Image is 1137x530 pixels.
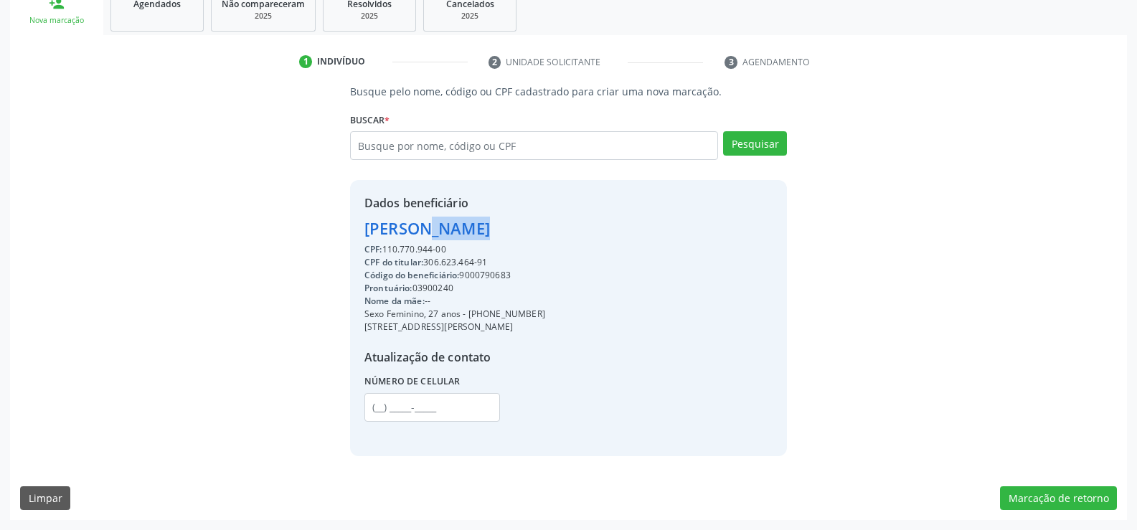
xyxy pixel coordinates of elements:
[364,256,545,269] div: 306.623.464-91
[364,393,500,422] input: (__) _____-_____
[350,131,718,160] input: Busque por nome, código ou CPF
[350,84,787,99] p: Busque pelo nome, código ou CPF cadastrado para criar uma nova marcação.
[350,109,390,131] label: Buscar
[222,11,305,22] div: 2025
[364,217,545,240] div: [PERSON_NAME]
[364,321,545,333] div: [STREET_ADDRESS][PERSON_NAME]
[364,308,545,321] div: Sexo Feminino, 27 anos - [PHONE_NUMBER]
[723,131,787,156] button: Pesquisar
[364,256,423,268] span: CPF do titular:
[334,11,405,22] div: 2025
[1000,486,1117,511] button: Marcação de retorno
[364,295,425,307] span: Nome da mãe:
[434,11,506,22] div: 2025
[364,269,545,282] div: 9000790683
[364,349,545,366] div: Atualização de contato
[364,282,545,295] div: 03900240
[317,55,365,68] div: Indivíduo
[364,243,382,255] span: CPF:
[364,243,545,256] div: 110.770.944-00
[20,486,70,511] button: Limpar
[364,295,545,308] div: --
[364,371,461,393] label: Número de celular
[20,15,93,26] div: Nova marcação
[364,194,545,212] div: Dados beneficiário
[364,269,459,281] span: Código do beneficiário:
[364,282,412,294] span: Prontuário:
[299,55,312,68] div: 1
